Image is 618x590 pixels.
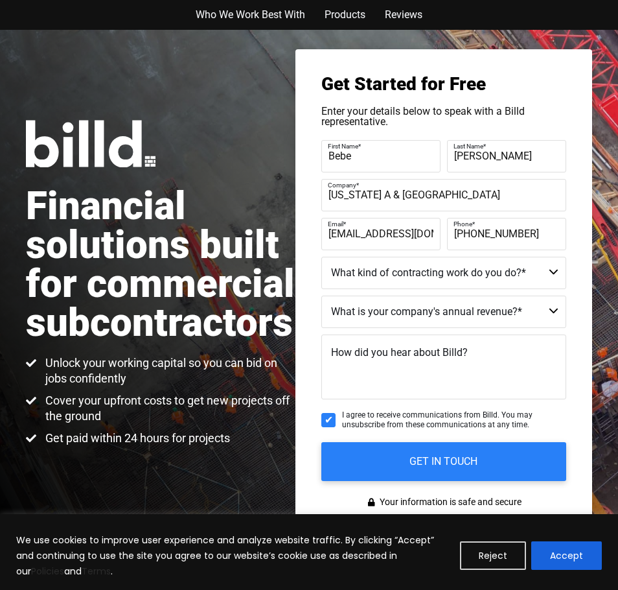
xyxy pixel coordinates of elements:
button: Reject [460,541,526,570]
p: Enter your details below to speak with a Billd representative. [321,106,566,127]
button: Accept [531,541,602,570]
span: Unlock your working capital so you can bid on jobs confidently [42,355,295,386]
span: Your information is safe and secure [376,494,521,511]
input: I agree to receive communications from Billd. You may unsubscribe from these communications at an... [321,413,336,427]
span: First Name [328,143,358,150]
a: Products [325,6,365,23]
span: Email [328,220,343,228]
a: Policies [31,565,64,578]
input: GET IN TOUCH [321,442,566,481]
span: Cover your upfront costs to get new projects off the ground [42,393,295,424]
span: Get paid within 24 hours for projects [42,431,230,446]
p: We use cookies to improve user experience and analyze website traffic. By clicking “Accept” and c... [16,532,450,579]
a: Who We Work Best With [196,6,305,23]
a: Reviews [385,6,422,23]
a: Terms [82,565,111,578]
span: Last Name [453,143,483,150]
span: Company [328,182,356,189]
span: How did you hear about Billd? [331,346,468,359]
span: I agree to receive communications from Billd. You may unsubscribe from these communications at an... [342,410,566,429]
h3: Get Started for Free [321,75,566,93]
h1: Financial solutions built for commercial subcontractors [26,187,295,342]
span: Phone [453,220,472,228]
